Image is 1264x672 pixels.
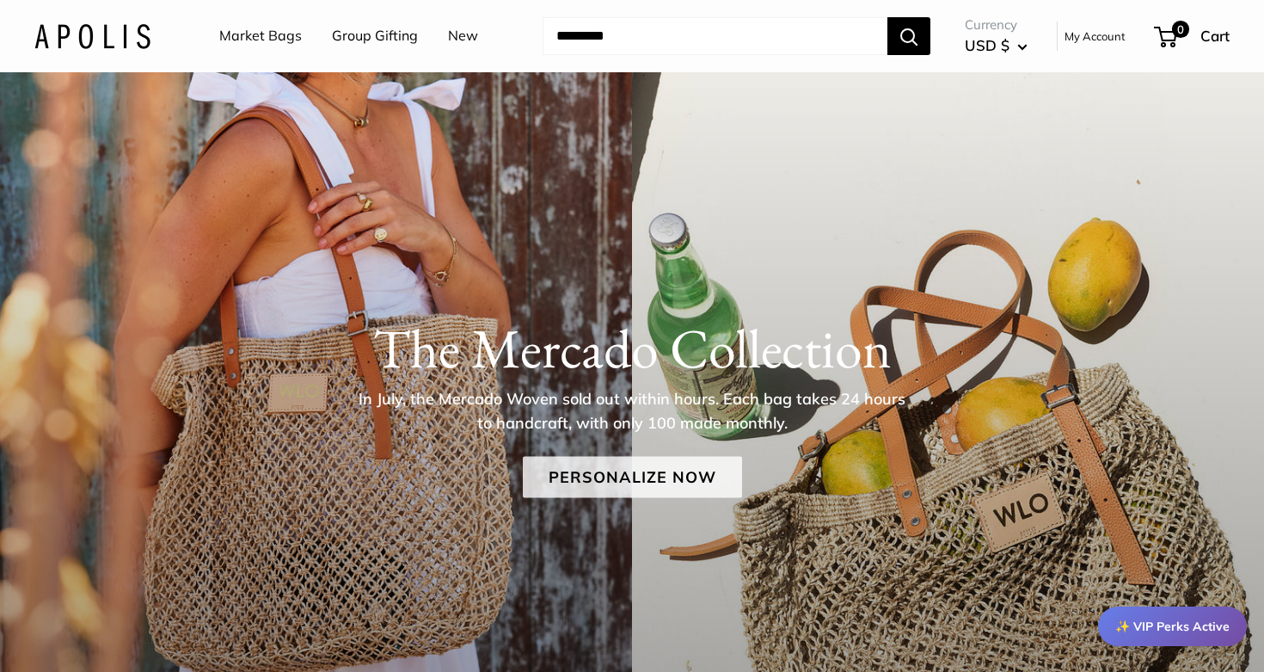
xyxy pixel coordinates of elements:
h1: The Mercado Collection [34,315,1230,380]
button: USD $ [965,32,1028,59]
input: Search... [543,17,887,55]
button: Search [887,17,930,55]
span: 0 [1172,21,1189,38]
a: Personalize Now [523,456,742,497]
div: ✨ VIP Perks Active [1098,607,1247,646]
a: Market Bags [219,23,302,49]
a: My Account [1065,26,1126,46]
a: New [448,23,478,49]
a: 0 Cart [1156,22,1230,50]
p: In July, the Mercado Woven sold out within hours. Each bag takes 24 hours to handcraft, with only... [353,386,911,435]
span: USD $ [965,36,1009,54]
span: Currency [965,13,1028,37]
a: Group Gifting [332,23,418,49]
img: Apolis [34,23,150,48]
span: Cart [1200,27,1230,45]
